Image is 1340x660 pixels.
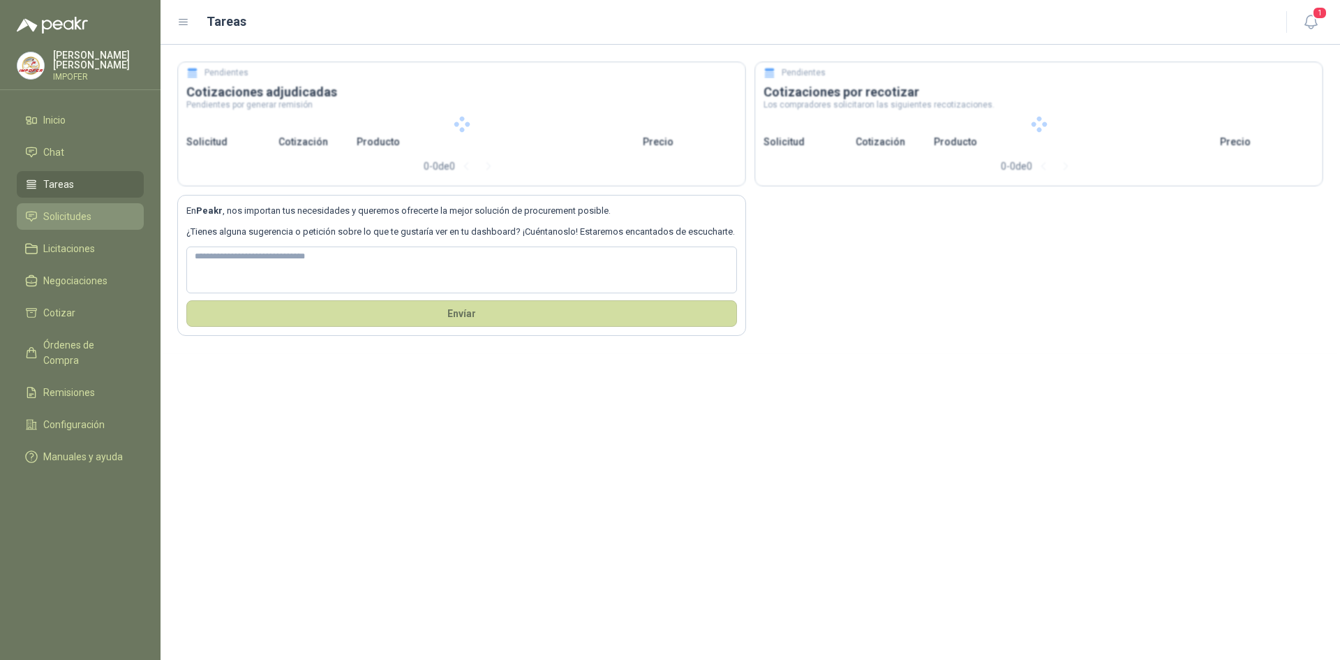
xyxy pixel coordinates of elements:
a: Configuración [17,411,144,438]
a: Inicio [17,107,144,133]
span: Órdenes de Compra [43,337,131,368]
p: IMPOFER [53,73,144,81]
a: Manuales y ayuda [17,443,144,470]
h1: Tareas [207,12,246,31]
a: Remisiones [17,379,144,406]
span: Remisiones [43,385,95,400]
span: Licitaciones [43,241,95,256]
span: Manuales y ayuda [43,449,123,464]
a: Solicitudes [17,203,144,230]
button: 1 [1298,10,1323,35]
span: Negociaciones [43,273,107,288]
span: 1 [1312,6,1327,20]
span: Chat [43,145,64,160]
p: En , nos importan tus necesidades y queremos ofrecerte la mejor solución de procurement posible. [186,204,737,218]
img: Company Logo [17,52,44,79]
span: Solicitudes [43,209,91,224]
p: ¿Tienes alguna sugerencia o petición sobre lo que te gustaría ver en tu dashboard? ¡Cuéntanoslo! ... [186,225,737,239]
a: Tareas [17,171,144,198]
a: Cotizar [17,300,144,326]
button: Envíar [186,300,737,327]
p: [PERSON_NAME] [PERSON_NAME] [53,50,144,70]
span: Inicio [43,112,66,128]
span: Configuración [43,417,105,432]
a: Licitaciones [17,235,144,262]
span: Cotizar [43,305,75,321]
span: Tareas [43,177,74,192]
a: Chat [17,139,144,166]
b: Peakr [196,205,223,216]
a: Negociaciones [17,267,144,294]
img: Logo peakr [17,17,88,34]
a: Órdenes de Compra [17,332,144,374]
